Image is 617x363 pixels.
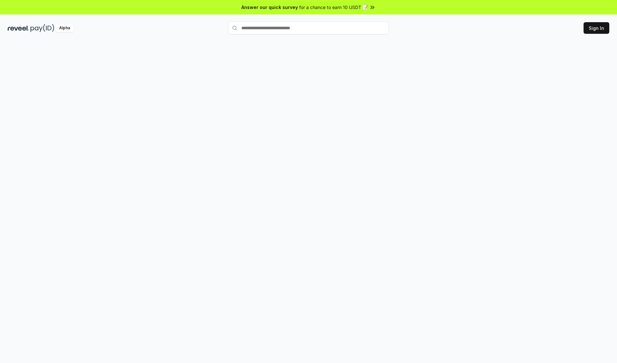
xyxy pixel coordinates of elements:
span: for a chance to earn 10 USDT 📝 [299,4,368,11]
img: reveel_dark [8,24,29,32]
div: Alpha [56,24,74,32]
img: pay_id [31,24,54,32]
button: Sign In [584,22,609,34]
span: Answer our quick survey [241,4,298,11]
